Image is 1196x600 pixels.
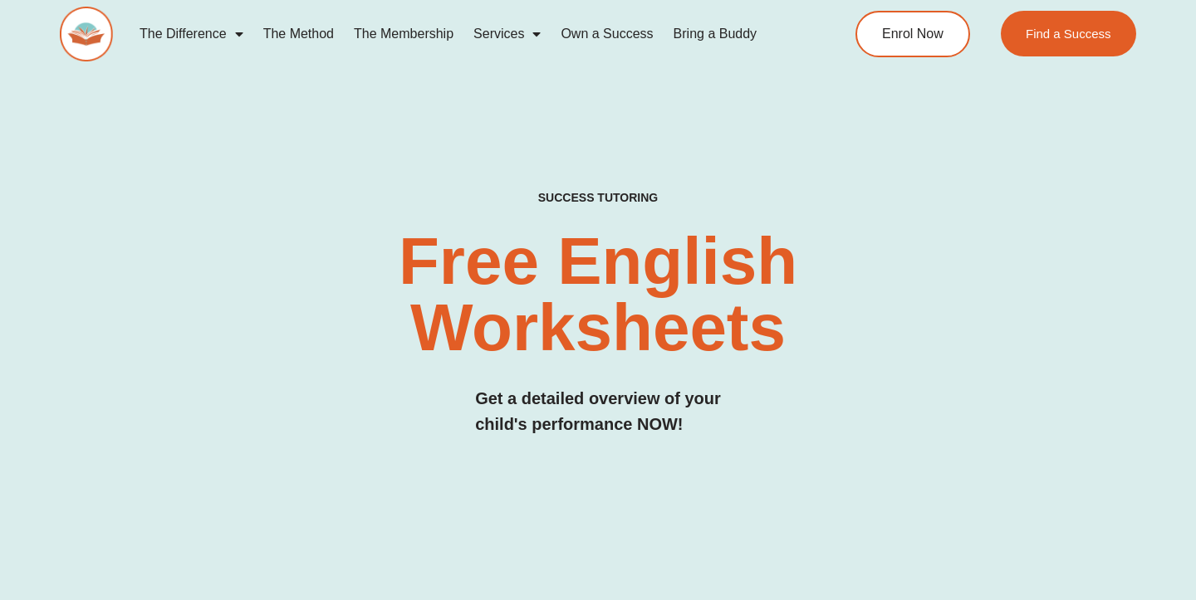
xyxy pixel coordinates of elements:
a: Find a Success [1001,11,1136,56]
h4: SUCCESS TUTORING​ [439,192,757,203]
a: The Method [253,15,344,53]
a: Services [463,15,551,53]
a: Enrol Now [855,11,970,57]
a: The Difference [130,15,253,53]
a: Bring a Buddy [664,15,767,53]
h2: Free English Worksheets​ [243,228,953,361]
a: Own a Success [551,15,663,53]
span: Enrol Now [882,27,944,41]
a: The Membership [344,15,463,53]
h3: Get a detailed overview of your child's performance NOW! [475,386,721,437]
span: Find a Success [1026,27,1111,40]
nav: Menu [130,15,794,53]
